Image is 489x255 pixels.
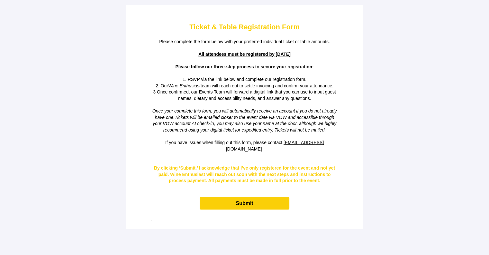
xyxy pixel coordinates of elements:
[198,52,291,57] strong: All attendees must be registered by [DATE]
[236,201,253,206] span: Submit
[153,115,334,126] span: Tickets will be emailed closer to the event date via VOW and accessible through your VOW account.
[153,115,336,132] em: At check-in, you may also use your name at the door, although we highly recommend using your digi...
[175,64,313,69] strong: Please follow our three-step process to secure your registration:
[165,140,324,152] span: If you have issues when filling out this form, please contact
[168,83,201,88] em: Wine Enthusiast
[153,89,336,101] span: 3 Once confirmed, our Events Team will forward a digital link that you can use to input guest nam...
[159,39,330,44] span: Please complete the form below with your preferred individual ticket or table amounts.
[151,216,338,222] p: .
[226,140,324,152] a: [EMAIL_ADDRESS][DOMAIN_NAME]
[183,77,306,82] span: 1. RSVP via the link below and complete our registration form.
[282,140,284,145] span: :
[189,23,300,31] strong: Ticket & Table Registration Form
[200,197,289,210] a: Submit
[156,83,333,88] span: 2. Our team will reach out to settle invoicing and confirm your attendance.
[152,108,337,120] span: Once your complete this form, you will automatically receive an account if you do not already hav...
[154,165,335,183] span: By clicking ‘Submit,’ I acknowledge that I’ve only registered for the event and not yet paid. Win...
